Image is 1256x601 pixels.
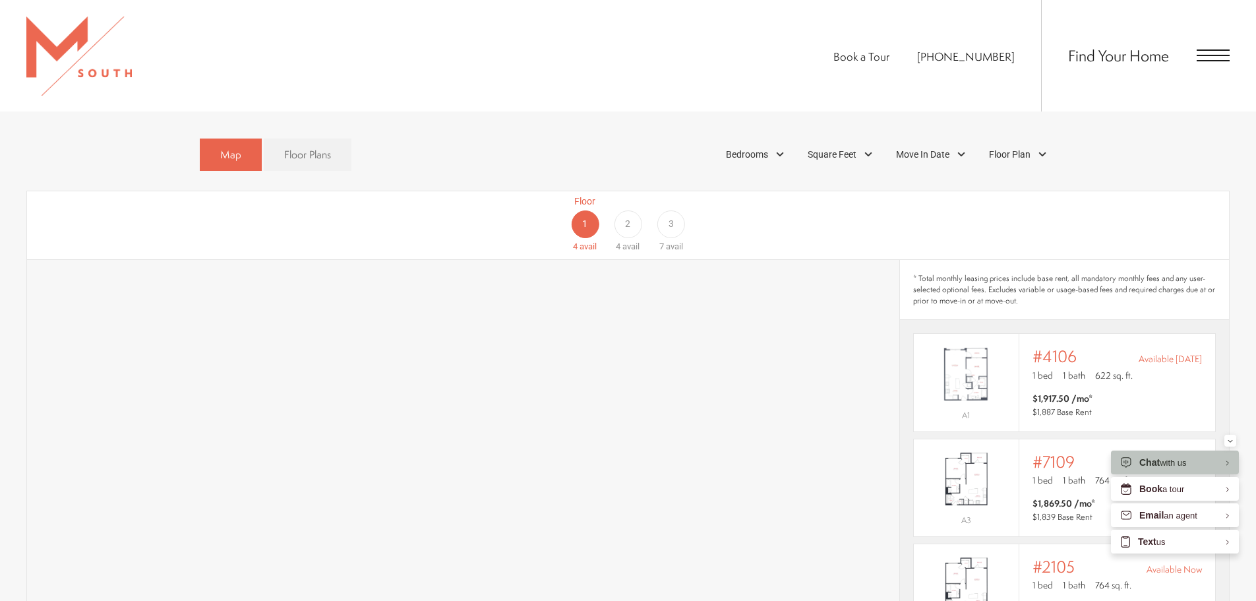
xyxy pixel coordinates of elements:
span: #2105 [1032,557,1075,576]
a: Call Us at 813-570-8014 [917,49,1015,64]
span: Bedrooms [726,148,768,162]
span: Available [DATE] [1139,352,1202,365]
span: $1,839 Base Rent [1032,511,1092,522]
span: 1 bath [1063,369,1085,382]
span: Floor Plans [284,147,331,162]
span: #7109 [1032,453,1075,471]
span: 1 bath [1063,579,1085,592]
span: 764 sq. ft. [1095,579,1131,592]
a: Book a Tour [833,49,889,64]
a: Find Your Home [1068,45,1169,66]
a: Floor 2 [607,195,649,253]
span: Move In Date [896,148,949,162]
span: A3 [961,515,971,526]
span: 3 [669,217,674,231]
img: #4106 - 1 bedroom floor plan layout with 1 bathroom and 622 square feet [914,341,1019,407]
span: Square Feet [808,148,856,162]
span: [PHONE_NUMBER] [917,49,1015,64]
span: * Total monthly leasing prices include base rent, all mandatory monthly fees and any user-selecte... [913,273,1216,306]
span: Floor Plan [989,148,1031,162]
span: avail [666,241,683,251]
span: $1,917.50 /mo* [1032,392,1092,405]
span: $1,887 Base Rent [1032,406,1092,418]
img: MSouth [26,16,132,96]
span: Available Now [1147,563,1202,576]
span: A1 [962,410,970,421]
button: Open Menu [1197,49,1230,61]
a: View #7109 [913,439,1216,537]
span: #4106 [1032,347,1077,365]
span: 1 bath [1063,474,1085,487]
span: $1,869.50 /mo* [1032,497,1095,510]
img: #7109 - 1 bedroom floor plan layout with 1 bathroom and 764 square feet [914,446,1019,512]
a: View #4106 [913,333,1216,431]
span: 1 bed [1032,474,1053,487]
a: Floor 3 [649,195,692,253]
span: 4 [616,241,620,251]
span: 2 [625,217,630,231]
span: 764 sq. ft. [1095,474,1131,487]
span: 1 bed [1032,369,1053,382]
span: avail [622,241,640,251]
span: 7 [659,241,664,251]
span: 622 sq. ft. [1095,369,1133,382]
span: 1 bed [1032,579,1053,592]
span: Map [220,147,241,162]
